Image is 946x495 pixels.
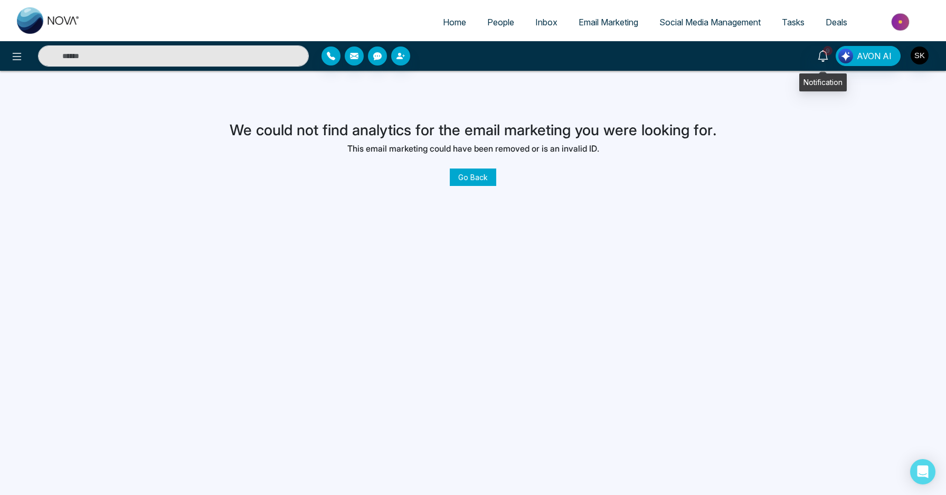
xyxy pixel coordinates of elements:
a: People [477,12,525,32]
span: Email Marketing [579,17,638,27]
span: Inbox [535,17,557,27]
a: Tasks [771,12,815,32]
a: Go Back [450,169,496,186]
a: 9 [810,46,836,64]
span: Home [443,17,466,27]
a: Inbox [525,12,568,32]
img: Market-place.gif [863,10,940,34]
h6: This email marketing could have been removed or is an invalid ID. [230,144,717,154]
h3: We could not find analytics for the email marketing you were looking for. [230,122,717,139]
img: Nova CRM Logo [17,7,80,34]
img: Lead Flow [838,49,853,63]
span: AVON AI [857,50,892,62]
a: Social Media Management [649,12,771,32]
a: Email Marketing [568,12,649,32]
button: AVON AI [836,46,901,66]
div: Open Intercom Messenger [910,459,935,484]
a: Home [432,12,477,32]
span: Tasks [782,17,805,27]
span: Social Media Management [659,17,761,27]
span: Deals [826,17,847,27]
img: User Avatar [911,46,929,64]
div: Notification [799,73,847,91]
a: Deals [815,12,858,32]
span: People [487,17,514,27]
span: 9 [823,46,833,55]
